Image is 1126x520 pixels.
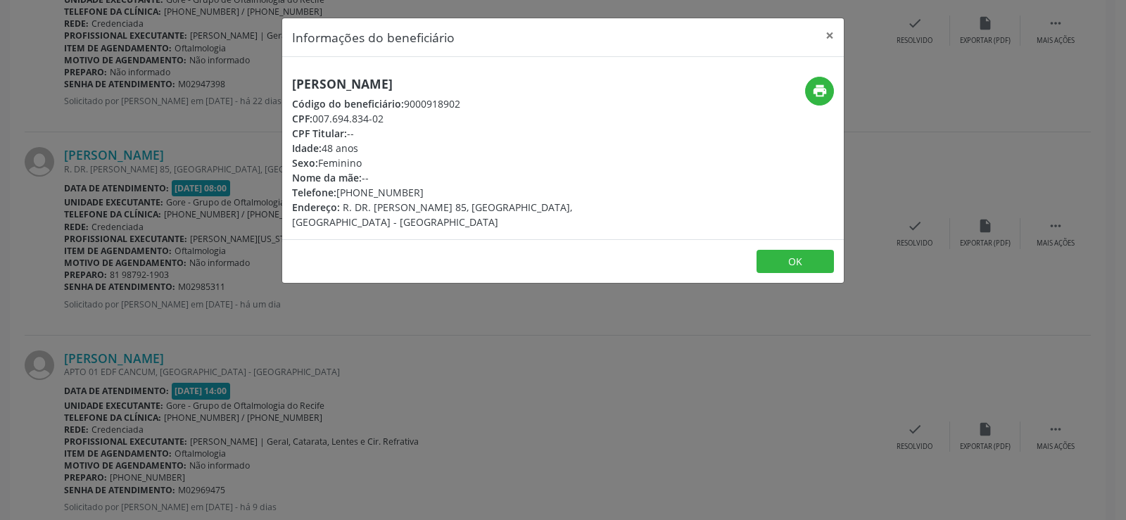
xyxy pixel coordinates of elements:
[812,83,828,99] i: print
[292,141,322,155] span: Idade:
[292,156,318,170] span: Sexo:
[292,28,455,46] h5: Informações do beneficiário
[292,112,312,125] span: CPF:
[292,97,404,110] span: Código do beneficiário:
[292,126,647,141] div: --
[292,170,647,185] div: --
[757,250,834,274] button: OK
[292,201,340,214] span: Endereço:
[292,185,647,200] div: [PHONE_NUMBER]
[292,127,347,140] span: CPF Titular:
[292,96,647,111] div: 9000918902
[292,77,647,91] h5: [PERSON_NAME]
[292,201,572,229] span: R. DR. [PERSON_NAME] 85, [GEOGRAPHIC_DATA], [GEOGRAPHIC_DATA] - [GEOGRAPHIC_DATA]
[292,111,647,126] div: 007.694.834-02
[816,18,844,53] button: Close
[292,156,647,170] div: Feminino
[292,171,362,184] span: Nome da mãe:
[805,77,834,106] button: print
[292,141,647,156] div: 48 anos
[292,186,336,199] span: Telefone:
